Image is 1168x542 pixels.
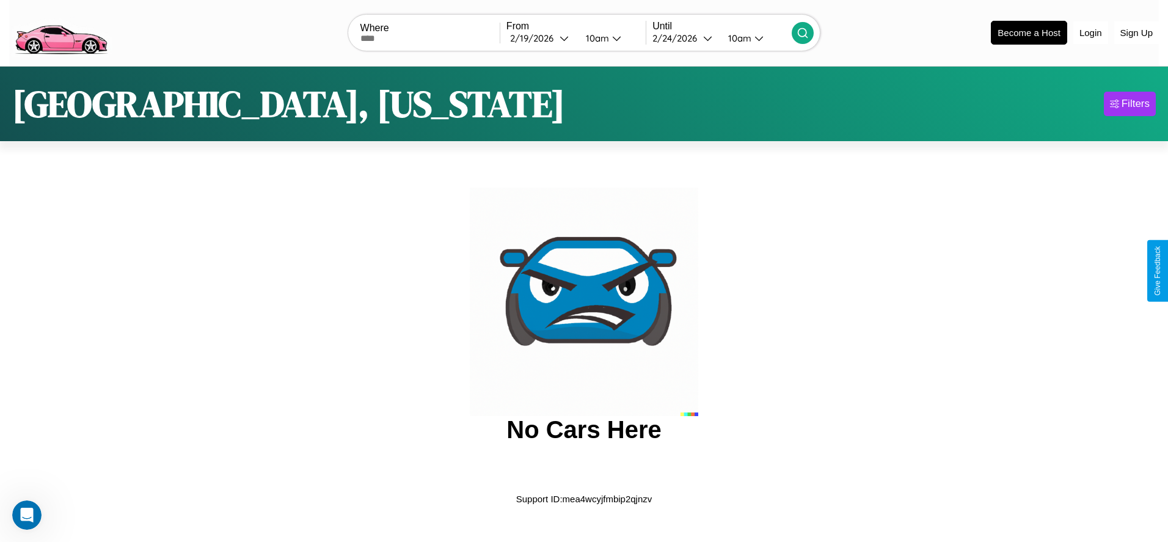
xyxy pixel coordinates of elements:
div: 10am [722,32,754,44]
label: From [506,21,646,32]
div: 2 / 24 / 2026 [652,32,703,44]
label: Where [360,23,500,34]
label: Until [652,21,792,32]
button: 10am [576,32,646,45]
button: 2/19/2026 [506,32,576,45]
button: 10am [718,32,792,45]
div: 10am [580,32,612,44]
button: Login [1073,21,1108,44]
h1: [GEOGRAPHIC_DATA], [US_STATE] [12,79,565,129]
div: Give Feedback [1153,246,1162,296]
div: Filters [1122,98,1150,110]
button: Filters [1104,92,1156,116]
img: logo [9,6,112,57]
div: 2 / 19 / 2026 [510,32,560,44]
p: Support ID: mea4wcyjfmbip2qjnzv [516,491,652,507]
iframe: Intercom live chat [12,500,42,530]
img: car [470,188,698,416]
button: Sign Up [1114,21,1159,44]
button: Become a Host [991,21,1067,45]
h2: No Cars Here [506,416,661,444]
